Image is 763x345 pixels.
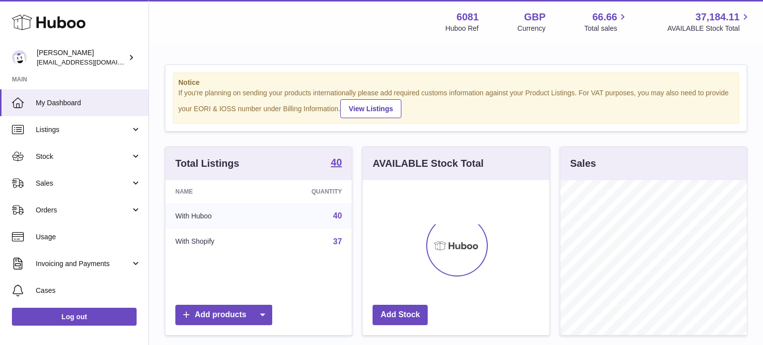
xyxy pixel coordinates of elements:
div: Huboo Ref [446,24,479,33]
h3: Sales [570,157,596,170]
a: 40 [333,211,342,220]
div: [PERSON_NAME] [37,48,126,67]
img: hello@pogsheadphones.com [12,50,27,65]
h3: AVAILABLE Stock Total [373,157,483,170]
a: 40 [331,157,342,169]
a: 37,184.11 AVAILABLE Stock Total [667,10,751,33]
span: Cases [36,286,141,295]
span: [EMAIL_ADDRESS][DOMAIN_NAME] [37,58,146,66]
a: View Listings [340,99,401,118]
div: If you're planning on sending your products internationally please add required customs informati... [178,88,734,118]
span: Usage [36,232,141,242]
span: AVAILABLE Stock Total [667,24,751,33]
a: Log out [12,308,137,326]
strong: 40 [331,157,342,167]
span: Orders [36,206,131,215]
span: Invoicing and Payments [36,259,131,269]
div: Currency [518,24,546,33]
span: Listings [36,125,131,135]
strong: GBP [524,10,545,24]
th: Quantity [266,180,352,203]
span: 66.66 [592,10,617,24]
strong: Notice [178,78,734,87]
span: Stock [36,152,131,161]
td: With Huboo [165,203,266,229]
span: 37,184.11 [695,10,740,24]
a: Add Stock [373,305,428,325]
a: 37 [333,237,342,246]
a: Add products [175,305,272,325]
strong: 6081 [457,10,479,24]
span: Sales [36,179,131,188]
th: Name [165,180,266,203]
td: With Shopify [165,229,266,255]
h3: Total Listings [175,157,239,170]
span: My Dashboard [36,98,141,108]
a: 66.66 Total sales [584,10,628,33]
span: Total sales [584,24,628,33]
